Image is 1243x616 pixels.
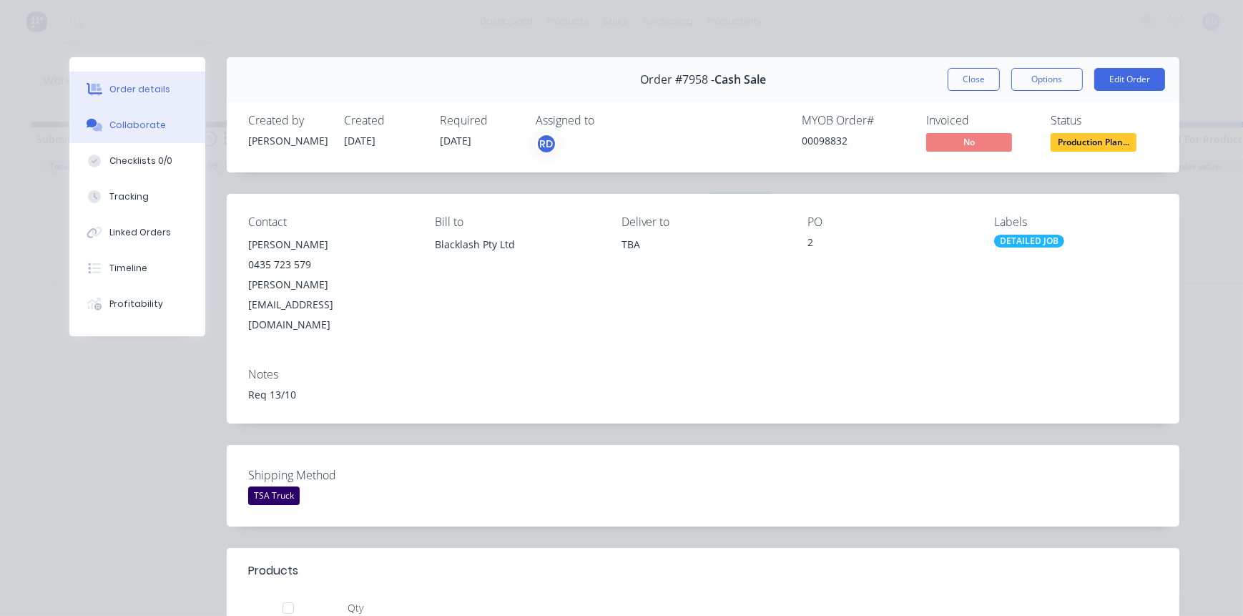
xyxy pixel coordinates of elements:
[440,114,519,127] div: Required
[248,275,412,335] div: [PERSON_NAME][EMAIL_ADDRESS][DOMAIN_NAME]
[109,262,147,275] div: Timeline
[621,235,785,255] div: TBA
[248,562,298,580] div: Products
[948,68,1000,91] button: Close
[109,83,170,96] div: Order details
[69,107,205,143] button: Collaborate
[248,487,300,505] div: TSA Truck
[69,286,205,322] button: Profitability
[69,72,205,107] button: Order details
[109,298,163,311] div: Profitability
[248,387,1158,402] div: Req 13/10
[640,73,714,87] span: Order #7958 -
[1051,114,1158,127] div: Status
[1051,133,1136,151] span: Production Plan...
[109,190,149,203] div: Tracking
[248,466,427,484] label: Shipping Method
[435,235,599,280] div: Blacklash Pty Ltd
[1051,133,1136,155] button: Production Plan...
[248,368,1158,381] div: Notes
[1094,68,1165,91] button: Edit Order
[248,255,412,275] div: 0435 723 579
[802,114,909,127] div: MYOB Order #
[248,215,412,229] div: Contact
[440,134,471,147] span: [DATE]
[248,235,412,335] div: [PERSON_NAME]0435 723 579[PERSON_NAME][EMAIL_ADDRESS][DOMAIN_NAME]
[435,215,599,229] div: Bill to
[109,119,166,132] div: Collaborate
[69,215,205,250] button: Linked Orders
[536,114,679,127] div: Assigned to
[435,235,599,255] div: Blacklash Pty Ltd
[536,133,557,155] button: RD
[621,235,785,280] div: TBA
[69,143,205,179] button: Checklists 0/0
[69,250,205,286] button: Timeline
[926,133,1012,151] span: No
[807,215,971,229] div: PO
[344,114,423,127] div: Created
[109,155,172,167] div: Checklists 0/0
[714,73,766,87] span: Cash Sale
[994,215,1158,229] div: Labels
[109,226,171,239] div: Linked Orders
[994,235,1064,248] div: DETAILED JOB
[248,114,327,127] div: Created by
[1011,68,1083,91] button: Options
[621,215,785,229] div: Deliver to
[802,133,909,148] div: 00098832
[344,134,375,147] span: [DATE]
[807,235,971,255] div: 2
[248,235,412,255] div: [PERSON_NAME]
[248,133,327,148] div: [PERSON_NAME]
[926,114,1033,127] div: Invoiced
[69,179,205,215] button: Tracking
